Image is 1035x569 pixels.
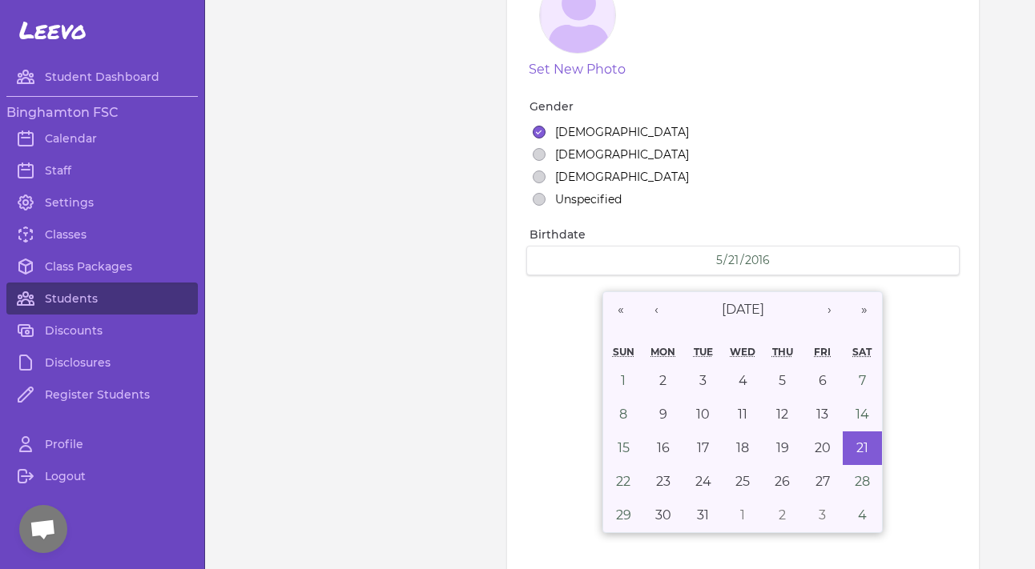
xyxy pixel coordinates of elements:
[843,431,883,465] button: May 21, 2016
[739,373,747,388] abbr: May 4, 2016
[843,364,883,398] button: May 7, 2016
[763,431,803,465] button: May 19, 2016
[657,440,670,455] abbr: May 16, 2016
[723,252,727,268] span: /
[683,364,723,398] button: May 3, 2016
[723,499,763,532] button: June 1, 2016
[6,186,198,218] a: Settings
[6,250,198,282] a: Class Packages
[6,122,198,154] a: Calendar
[603,431,643,465] button: May 15, 2016
[19,505,67,553] div: Open chat
[763,398,803,431] button: May 12, 2016
[814,346,831,358] abbr: Friday
[843,499,883,532] button: June 4, 2016
[723,431,763,465] button: May 18, 2016
[803,465,843,499] button: May 27, 2016
[6,282,198,315] a: Students
[674,292,811,327] button: [DATE]
[763,364,803,398] button: May 5, 2016
[723,398,763,431] button: May 11, 2016
[650,346,675,358] abbr: Monday
[643,465,683,499] button: May 23, 2016
[529,60,626,79] button: Set New Photo
[555,169,689,185] label: [DEMOGRAPHIC_DATA]
[856,407,869,422] abbr: May 14, 2016
[855,474,870,489] abbr: May 28, 2016
[694,346,713,358] abbr: Tuesday
[616,474,630,489] abbr: May 22, 2016
[659,373,667,388] abbr: May 2, 2016
[856,440,868,455] abbr: May 21, 2016
[555,124,689,140] label: [DEMOGRAPHIC_DATA]
[847,292,882,327] button: »
[803,398,843,431] button: May 13, 2016
[6,315,198,347] a: Discounts
[819,507,826,523] abbr: June 3, 2016
[603,499,643,532] button: May 29, 2016
[530,98,960,114] label: Gender
[738,407,747,422] abbr: May 11, 2016
[603,465,643,499] button: May 22, 2016
[6,347,198,379] a: Disclosures
[816,407,828,422] abbr: May 13, 2016
[696,407,710,422] abbr: May 10, 2016
[816,474,830,489] abbr: May 27, 2016
[697,440,709,455] abbr: May 17, 2016
[613,346,634,358] abbr: Sunday
[763,499,803,532] button: June 2, 2016
[6,218,198,250] a: Classes
[6,61,198,93] a: Student Dashboard
[775,474,790,489] abbr: May 26, 2016
[763,465,803,499] button: May 26, 2016
[697,507,709,523] abbr: May 31, 2016
[779,373,786,388] abbr: May 5, 2016
[779,507,786,523] abbr: June 2, 2016
[618,440,630,455] abbr: May 15, 2016
[683,431,723,465] button: May 17, 2016
[859,373,866,388] abbr: May 7, 2016
[19,16,87,45] span: Leevo
[656,474,671,489] abbr: May 23, 2016
[803,431,843,465] button: May 20, 2016
[727,253,740,268] input: DD
[776,440,789,455] abbr: May 19, 2016
[852,346,872,358] abbr: Saturday
[723,465,763,499] button: May 25, 2016
[530,226,960,242] label: Birthdate
[6,379,198,411] a: Register Students
[683,398,723,431] button: May 10, 2016
[722,302,764,317] span: [DATE]
[6,154,198,186] a: Staff
[683,465,723,499] button: May 24, 2016
[843,465,883,499] button: May 28, 2016
[638,292,674,327] button: ‹
[659,407,667,422] abbr: May 9, 2016
[723,364,763,398] button: May 4, 2016
[819,373,827,388] abbr: May 6, 2016
[616,507,631,523] abbr: May 29, 2016
[740,252,744,268] span: /
[643,431,683,465] button: May 16, 2016
[740,507,745,523] abbr: June 1, 2016
[803,364,843,398] button: May 6, 2016
[603,292,638,327] button: «
[555,191,622,207] label: Unspecified
[815,440,831,455] abbr: May 20, 2016
[6,460,198,492] a: Logout
[736,440,749,455] abbr: May 18, 2016
[695,474,711,489] abbr: May 24, 2016
[715,253,723,268] input: MM
[699,373,707,388] abbr: May 3, 2016
[730,346,755,358] abbr: Wednesday
[555,146,689,162] label: [DEMOGRAPHIC_DATA]
[619,407,627,422] abbr: May 8, 2016
[655,507,671,523] abbr: May 30, 2016
[683,499,723,532] button: May 31, 2016
[843,398,883,431] button: May 14, 2016
[772,346,793,358] abbr: Thursday
[803,499,843,532] button: June 3, 2016
[603,364,643,398] button: May 1, 2016
[776,407,788,422] abbr: May 12, 2016
[621,373,626,388] abbr: May 1, 2016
